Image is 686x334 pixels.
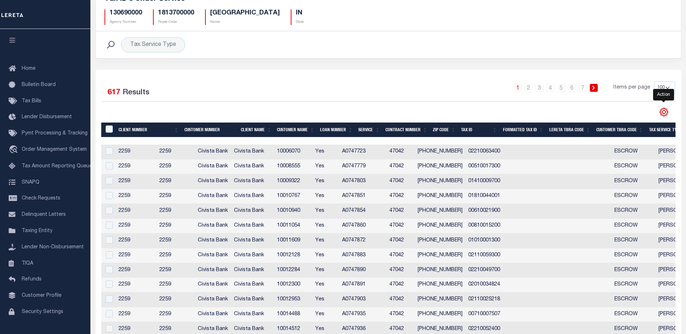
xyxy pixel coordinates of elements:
td: Yes [312,174,339,189]
span: Check Requests [22,196,60,201]
td: [PHONE_NUMBER] [415,263,465,278]
td: 2259 [116,204,157,219]
td: Yes [312,307,339,322]
span: Delinquent Letters [22,212,66,217]
td: 10006070 [274,145,312,159]
th: LERETA TBRA Code: activate to sort column ascending [546,123,593,137]
td: Civista Bank [231,234,274,248]
span: Lender Non-Disbursement [22,245,84,250]
td: [PHONE_NUMBER] [415,278,465,292]
td: 47042 [387,278,415,292]
span: Pymt Processing & Tracking [22,131,88,136]
td: 47042 [387,292,415,307]
td: Yes [312,189,339,204]
td: Yes [312,204,339,219]
td: 47042 [387,234,415,248]
td: 10010767 [274,189,312,204]
a: 1 [514,84,522,92]
td: A0747779 [339,159,387,174]
h5: [GEOGRAPHIC_DATA] [210,9,280,17]
td: A0747903 [339,292,387,307]
td: A0747935 [339,307,387,322]
td: 2259 [157,292,195,307]
td: ESCROW [612,263,656,278]
td: 2259 [157,307,195,322]
td: 00610021900 [465,204,512,219]
td: A0747890 [339,263,387,278]
td: A0747883 [339,248,387,263]
th: Contract Number: activate to sort column ascending [383,123,430,137]
td: 10010940 [274,204,312,219]
h5: 130690000 [110,9,142,17]
td: Yes [312,219,339,234]
td: 47042 [387,145,415,159]
span: Bulletin Board [22,82,56,87]
td: 00810015200 [465,219,512,234]
span: TIQA [22,261,33,266]
td: 47042 [387,204,415,219]
td: 02210049700 [465,263,512,278]
h5: IN [296,9,304,17]
td: 01410009700 [465,174,512,189]
span: Customer Profile [22,293,61,298]
span: Tax Bills [22,99,41,104]
td: ESCROW [612,292,656,307]
td: 10012953 [274,292,312,307]
td: Civista Bank [195,145,231,159]
span: Security Settings [22,309,63,314]
td: 2259 [116,248,157,263]
td: Civista Bank [195,189,231,204]
td: Civista Bank [231,219,274,234]
p: Payee Code [158,20,194,25]
span: Home [22,66,35,71]
td: ESCROW [612,145,656,159]
td: 2259 [116,189,157,204]
td: A0747891 [339,278,387,292]
span: Lender Disbursement [22,115,72,120]
td: 47042 [387,174,415,189]
td: Civista Bank [231,307,274,322]
td: ESCROW [612,174,656,189]
i: travel_explore [9,145,20,155]
td: Civista Bank [195,278,231,292]
td: 00710007507 [465,307,512,322]
td: A0747851 [339,189,387,204]
p: Name [210,20,280,25]
td: 47042 [387,307,415,322]
th: Tax ID: activate to sort column ascending [458,123,500,137]
td: 47042 [387,159,415,174]
td: 2259 [157,248,195,263]
td: 2259 [157,174,195,189]
td: Civista Bank [195,248,231,263]
td: Civista Bank [195,234,231,248]
td: ESCROW [612,278,656,292]
span: 617 [107,89,120,97]
td: 2259 [116,234,157,248]
td: ESCROW [612,204,656,219]
td: Yes [312,159,339,174]
td: 2259 [157,219,195,234]
td: A0747803 [339,174,387,189]
p: State [296,20,304,25]
td: 10012128 [274,248,312,263]
th: Client Number: activate to sort column ascending [116,123,182,137]
a: 3 [536,84,544,92]
td: [PHONE_NUMBER] [415,189,465,204]
th: &nbsp; [101,123,116,137]
td: Civista Bank [231,189,274,204]
td: 10008555 [274,159,312,174]
td: 00510017300 [465,159,512,174]
th: Client Name: activate to sort column ascending [238,123,274,137]
td: [PHONE_NUMBER] [415,145,465,159]
td: ESCROW [612,248,656,263]
td: [PHONE_NUMBER] [415,248,465,263]
td: Civista Bank [195,204,231,219]
th: Loan Number: activate to sort column ascending [317,123,355,137]
td: Civista Bank [195,174,231,189]
td: 2259 [116,174,157,189]
td: 2259 [116,292,157,307]
span: Tax Amount Reporting Queue [22,164,92,169]
h5: 1813700000 [158,9,194,17]
td: 2259 [157,204,195,219]
td: Yes [312,248,339,263]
